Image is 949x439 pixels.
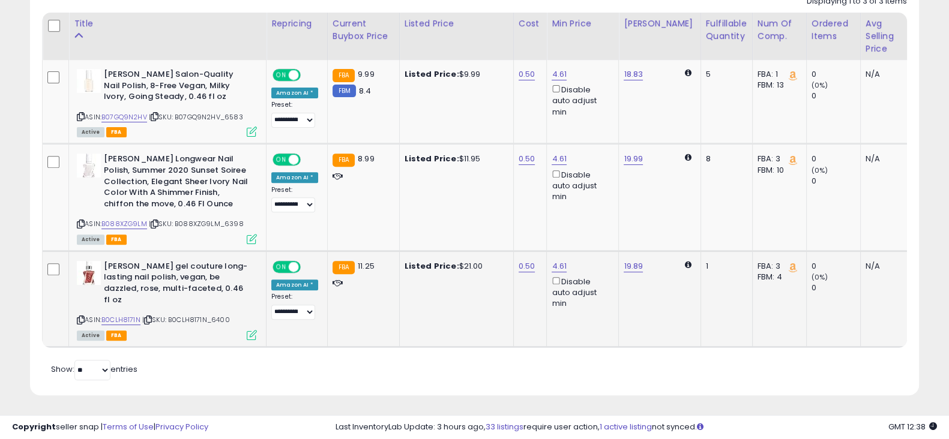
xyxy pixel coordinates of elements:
div: 0 [812,154,860,164]
div: FBA: 3 [758,261,797,272]
a: Privacy Policy [155,421,208,432]
div: 0 [812,176,860,187]
span: | SKU: B088XZG9LM_6398 [149,219,244,228]
div: FBA: 3 [758,154,797,164]
small: (0%) [812,272,828,282]
div: Disable auto adjust min [552,275,609,309]
span: Show: entries [51,363,137,375]
span: 11.25 [358,260,375,272]
span: ON [274,261,289,272]
a: 19.89 [624,260,643,272]
div: Avg Selling Price [866,17,909,55]
div: Disable auto adjust min [552,168,609,203]
a: B07GQ9N2HV [101,112,147,122]
a: B088XZG9LM [101,219,147,229]
span: All listings currently available for purchase on Amazon [77,330,104,341]
div: FBM: 13 [758,80,797,91]
a: Terms of Use [103,421,154,432]
div: ASIN: [77,261,257,339]
b: Listed Price: [405,260,459,272]
span: ON [274,155,289,165]
div: N/A [866,261,905,272]
div: FBA: 1 [758,69,797,80]
b: [PERSON_NAME] Salon-Quality Nail Polish, 8-Free Vegan, Milky Ivory, Going Steady, 0.46 fl oz [104,69,250,106]
div: $11.95 [405,154,504,164]
div: 1 [706,261,743,272]
div: Disable auto adjust min [552,83,609,118]
div: 0 [812,261,860,272]
b: [PERSON_NAME] Longwear Nail Polish, Summer 2020 Sunset Soiree Collection, Elegant Sheer Ivory Nai... [104,154,250,212]
a: 4.61 [552,153,567,165]
a: 0.50 [519,68,535,80]
span: 9.99 [358,68,375,80]
span: All listings currently available for purchase on Amazon [77,127,104,137]
div: Preset: [271,101,318,128]
span: FBA [106,330,127,341]
span: 8.4 [359,85,371,97]
small: FBA [333,154,355,167]
a: 0.50 [519,153,535,165]
div: Amazon AI * [271,88,318,98]
div: Title [74,17,261,30]
span: OFF [299,261,318,272]
span: All listings currently available for purchase on Amazon [77,234,104,245]
small: FBA [333,69,355,82]
a: 4.61 [552,260,567,272]
img: 31DfCyygWwL._SL40_.jpg [77,154,101,178]
div: ASIN: [77,69,257,136]
div: $21.00 [405,261,504,272]
div: Current Buybox Price [333,17,394,43]
div: Amazon AI * [271,279,318,290]
div: 8 [706,154,743,164]
div: Amazon AI * [271,172,318,183]
span: | SKU: B07GQ9N2HV_6583 [149,112,243,122]
i: Calculated using Dynamic Max Price. [684,154,691,161]
div: Ordered Items [812,17,855,43]
div: Fulfillable Quantity [706,17,747,43]
div: Last InventoryLab Update: 3 hours ago, require user action, not synced. [336,422,937,433]
img: 21LN9Sl65EL._SL40_.jpg [77,69,101,93]
div: N/A [866,69,905,80]
div: Min Price [552,17,613,30]
a: 19.99 [624,153,643,165]
a: 1 active listing [600,421,652,432]
img: 410OtCMN3tL._SL40_.jpg [77,261,101,285]
div: ASIN: [77,154,257,242]
small: (0%) [812,166,828,175]
a: 33 listings [486,421,523,432]
div: $9.99 [405,69,504,80]
div: FBM: 4 [758,272,797,282]
b: Listed Price: [405,153,459,164]
small: FBA [333,261,355,274]
div: N/A [866,154,905,164]
span: | SKU: B0CLH8171N_6400 [142,315,230,324]
small: (0%) [812,80,828,90]
b: Listed Price: [405,68,459,80]
div: 5 [706,69,743,80]
span: FBA [106,234,127,245]
span: 8.99 [358,153,375,164]
span: ON [274,70,289,80]
a: B0CLH8171N [101,315,140,325]
div: 0 [812,69,860,80]
div: Repricing [271,17,322,30]
div: Preset: [271,293,318,320]
small: FBM [333,85,356,97]
i: Calculated using Dynamic Max Price. [684,69,691,77]
span: FBA [106,127,127,137]
span: 2025-08-11 12:38 GMT [888,421,937,432]
div: Cost [519,17,542,30]
a: 18.83 [624,68,643,80]
a: 4.61 [552,68,567,80]
div: Listed Price [405,17,508,30]
div: 0 [812,91,860,101]
b: [PERSON_NAME] gel couture long-lasting nail polish, vegan, be dazzled, rose, multi-faceted, 0.46 ... [104,261,250,308]
div: 0 [812,282,860,293]
div: seller snap | | [12,422,208,433]
a: 0.50 [519,260,535,272]
i: Calculated using Dynamic Max Price. [684,261,691,269]
span: OFF [299,70,318,80]
div: [PERSON_NAME] [624,17,695,30]
div: FBM: 10 [758,165,797,176]
strong: Copyright [12,421,56,432]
